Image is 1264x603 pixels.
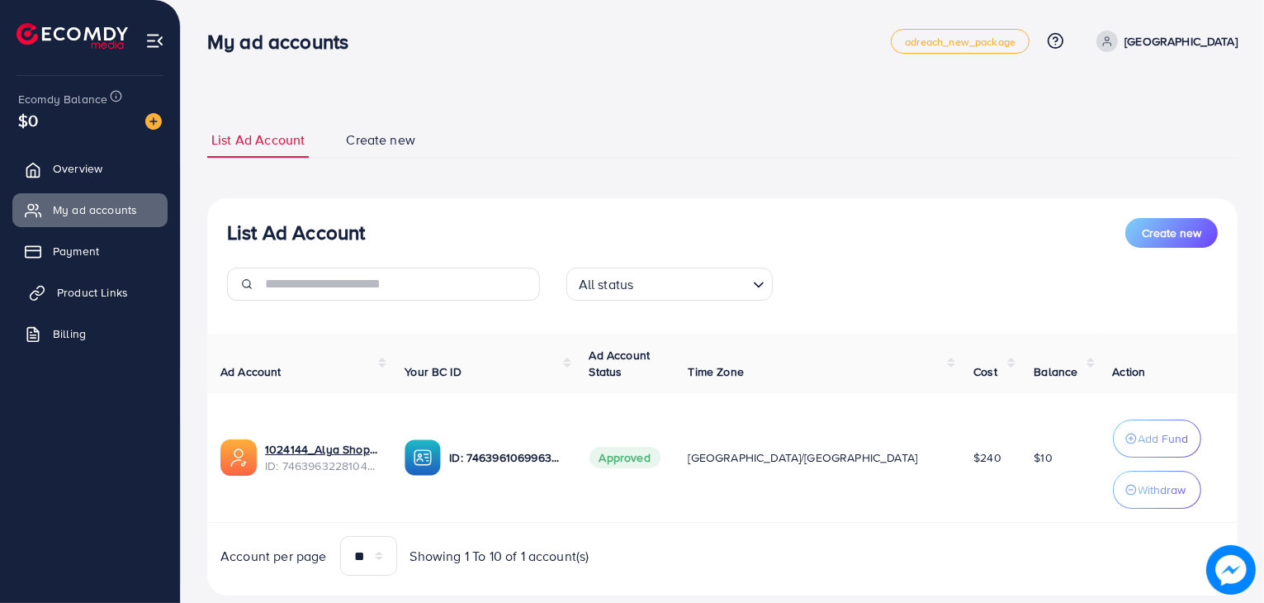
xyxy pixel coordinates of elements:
[12,235,168,268] a: Payment
[589,447,660,468] span: Approved
[1113,471,1201,509] button: Withdraw
[1124,31,1238,51] p: [GEOGRAPHIC_DATA]
[905,36,1015,47] span: adreach_new_package
[405,363,462,380] span: Your BC ID
[18,108,38,132] span: $0
[12,276,168,309] a: Product Links
[220,439,257,476] img: ic-ads-acc.e4c84228.svg
[1142,225,1201,241] span: Create new
[449,448,562,468] p: ID: 7463961069963182096
[12,193,168,226] a: My ad accounts
[18,91,107,107] span: Ecomdy Balance
[589,347,651,380] span: Ad Account Status
[265,458,378,474] span: ID: 7463963228104654864
[566,268,773,301] div: Search for option
[265,441,378,475] div: <span class='underline'>1024144_Alya Shopping Mall_1737839368116</span></br>7463963228104654864
[145,113,162,130] img: image
[1139,429,1189,449] p: Add Fund
[405,439,441,476] img: ic-ba-acc.ded83a64.svg
[689,449,918,466] span: [GEOGRAPHIC_DATA]/[GEOGRAPHIC_DATA]
[17,23,128,49] img: logo
[1125,218,1218,248] button: Create new
[689,363,744,380] span: Time Zone
[1090,31,1238,52] a: [GEOGRAPHIC_DATA]
[1113,420,1201,458] button: Add Fund
[575,273,637,297] span: All status
[1207,546,1256,595] img: image
[53,160,102,177] span: Overview
[346,131,415,150] span: Create new
[1034,363,1077,380] span: Balance
[207,30,362,54] h3: My ad accounts
[220,547,327,566] span: Account per page
[57,284,128,301] span: Product Links
[53,325,86,342] span: Billing
[973,363,997,380] span: Cost
[220,363,282,380] span: Ad Account
[53,202,137,218] span: My ad accounts
[891,29,1030,54] a: adreach_new_package
[12,317,168,350] a: Billing
[211,131,305,150] span: List Ad Account
[1113,363,1146,380] span: Action
[1139,480,1186,500] p: Withdraw
[1034,449,1052,466] span: $10
[53,243,99,259] span: Payment
[973,449,1001,466] span: $240
[410,547,589,566] span: Showing 1 To 10 of 1 account(s)
[638,269,746,297] input: Search for option
[145,31,164,50] img: menu
[265,441,378,458] a: 1024144_Alya Shopping Mall_1737839368116
[227,221,365,245] h3: List Ad Account
[12,152,168,185] a: Overview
